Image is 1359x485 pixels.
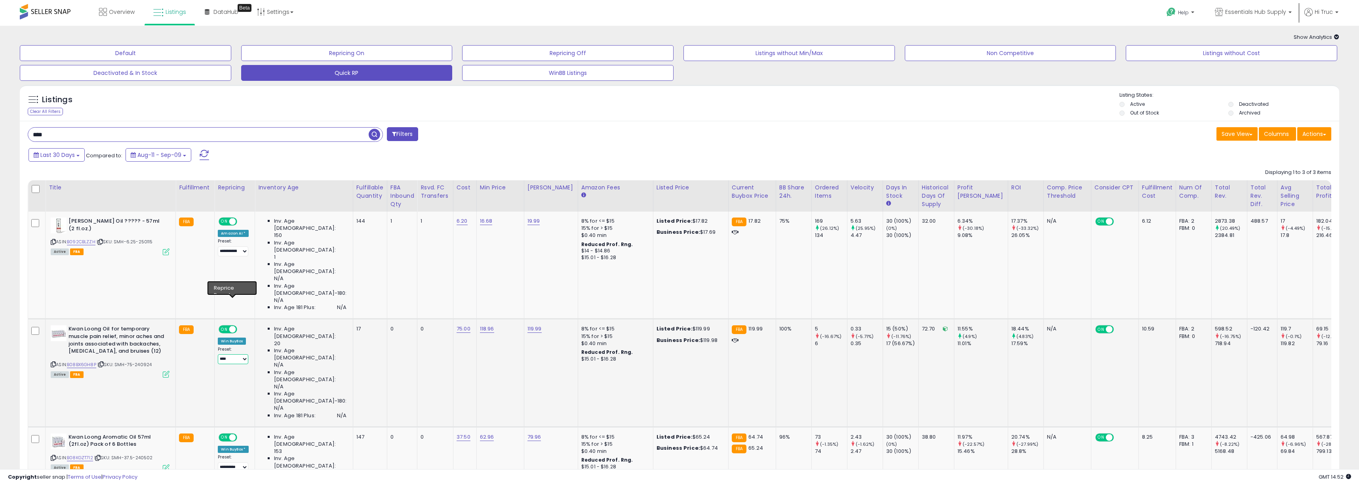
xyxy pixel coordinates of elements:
[421,183,450,200] div: Rsvd. FC Transfers
[274,347,346,361] span: Inv. Age [DEMOGRAPHIC_DATA]:
[1220,225,1240,231] small: (20.49%)
[957,218,1008,225] div: 6.34%
[51,371,69,378] span: All listings currently available for purchase on Amazon
[51,218,67,233] img: 41Ti9ReERRL._SL40_.jpg
[815,183,844,200] div: Ordered Items
[356,183,384,200] div: Fulfillable Quantity
[581,456,633,463] b: Reduced Prof. Rng.
[51,325,169,377] div: ASIN:
[421,433,447,441] div: 0
[51,248,69,255] span: All listings currently available for purchase on Amazon
[1321,225,1340,231] small: (-15.9%)
[732,325,746,334] small: FBA
[963,333,977,340] small: (4.9%)
[51,433,169,470] div: ASIN:
[1286,333,1302,340] small: (-0.1%)
[51,325,67,341] img: 510zkQS4R8L._SL40_.jpg
[1126,45,1337,61] button: Listings without Cost
[51,433,67,449] img: 512GCbXIqLL._SL40_.jpg
[581,333,647,340] div: 15% for > $15
[748,444,763,452] span: 65.24
[957,232,1008,239] div: 9.08%
[337,412,346,419] span: N/A
[1119,92,1339,99] p: Listing States:
[274,369,346,383] span: Inv. Age [DEMOGRAPHIC_DATA]:
[480,217,493,225] a: 16.68
[421,218,447,225] div: 1
[20,65,231,81] button: Deactivated & In Stock
[42,94,72,105] h5: Listings
[1225,8,1286,16] span: Essentials Hub Supply
[179,218,194,226] small: FBA
[213,8,238,16] span: DataHub
[527,433,541,441] a: 79.96
[1286,441,1306,447] small: (-6.96%)
[1239,109,1260,116] label: Archived
[8,474,137,481] div: seller snap | |
[1239,101,1269,107] label: Deactivated
[68,473,101,481] a: Terms of Use
[1321,441,1344,447] small: (-28.94%)
[1011,232,1043,239] div: 26.05%
[1096,326,1106,333] span: ON
[1316,232,1348,239] div: 216.46
[137,151,181,159] span: Aug-11 - Sep-09
[957,340,1008,347] div: 11.01%
[241,45,453,61] button: Repricing On
[1011,433,1043,441] div: 20.74%
[1281,433,1313,441] div: 64.98
[274,297,284,304] span: N/A
[70,248,84,255] span: FBA
[457,183,473,192] div: Cost
[581,356,647,363] div: $15.01 - $16.28
[527,183,575,192] div: [PERSON_NAME]
[657,217,693,225] b: Listed Price:
[922,325,948,332] div: 72.70
[851,448,883,455] div: 2.47
[457,217,468,225] a: 6.20
[274,304,316,311] span: Inv. Age 181 Plus:
[274,261,346,275] span: Inv. Age [DEMOGRAPHIC_DATA]:
[97,239,153,245] span: | SKU: SMH-6.25-250115
[1304,8,1338,26] a: Hi Truc
[258,183,349,192] div: Inventory Age
[1113,326,1125,333] span: OFF
[1011,218,1043,225] div: 17.37%
[581,218,647,225] div: 8% for <= $15
[390,325,411,332] div: 0
[891,333,911,340] small: (-11.76%)
[1297,127,1331,141] button: Actions
[274,218,346,232] span: Inv. Age [DEMOGRAPHIC_DATA]:
[851,325,883,332] div: 0.33
[957,183,1005,200] div: Profit [PERSON_NAME]
[462,45,674,61] button: Repricing Off
[421,325,447,332] div: 0
[1251,183,1274,208] div: Total Rev. Diff.
[1047,218,1085,225] div: N/A
[457,325,470,333] a: 75.00
[1179,183,1208,200] div: Num of Comp.
[1316,218,1348,225] div: 182.04
[1142,218,1170,225] div: 6.12
[218,347,249,365] div: Preset:
[1316,448,1348,455] div: 799.13
[886,433,918,441] div: 30 (100%)
[219,218,229,225] span: ON
[1281,218,1313,225] div: 17
[732,433,746,442] small: FBA
[1220,441,1239,447] small: (-8.22%)
[1286,225,1305,231] small: (-4.49%)
[390,433,411,441] div: 0
[28,108,63,115] div: Clear All Filters
[886,232,918,239] div: 30 (100%)
[963,441,984,447] small: (-22.57%)
[274,405,284,412] span: N/A
[815,433,847,441] div: 73
[779,183,808,200] div: BB Share 24h.
[274,361,284,369] span: N/A
[922,218,948,225] div: 32.00
[274,412,316,419] span: Inv. Age 181 Plus:
[1179,225,1205,232] div: FBM: 0
[1016,333,1034,340] small: (4.83%)
[274,448,282,455] span: 153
